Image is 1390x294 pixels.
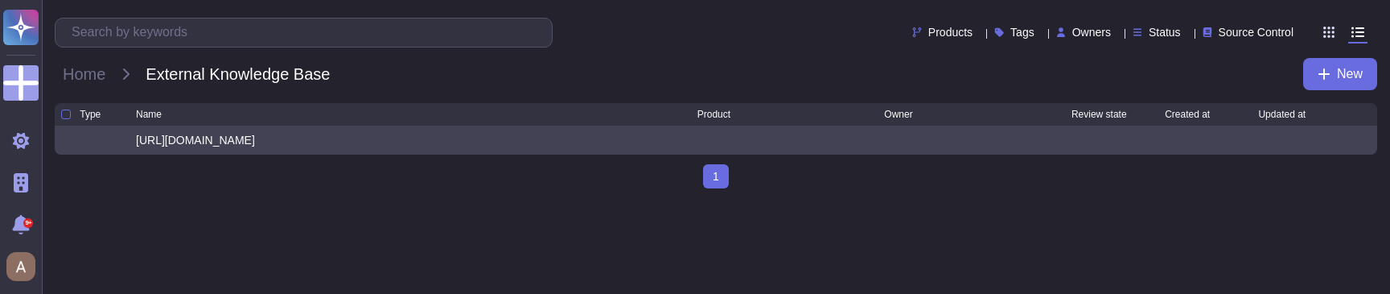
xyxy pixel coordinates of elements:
span: Updated at [1258,110,1306,119]
button: user [3,249,47,284]
span: Name [136,110,162,119]
span: Owner [884,110,912,119]
span: Source Control [1219,27,1293,38]
div: [URL][DOMAIN_NAME] [136,132,255,148]
span: Products [928,27,973,38]
span: Tags [1010,27,1034,38]
div: 9+ [23,218,33,228]
input: Search by keywords [64,19,552,47]
span: Owners [1072,27,1111,38]
span: Home [55,62,113,86]
button: New [1303,58,1377,90]
span: Review state [1071,110,1127,119]
span: Status [1149,27,1181,38]
img: user [6,252,35,281]
span: Created at [1165,110,1210,119]
span: New [1337,68,1363,81]
span: Type [80,110,101,119]
span: 1 [703,164,729,188]
span: External Knowledge Base [138,62,338,86]
span: Product [697,110,730,119]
